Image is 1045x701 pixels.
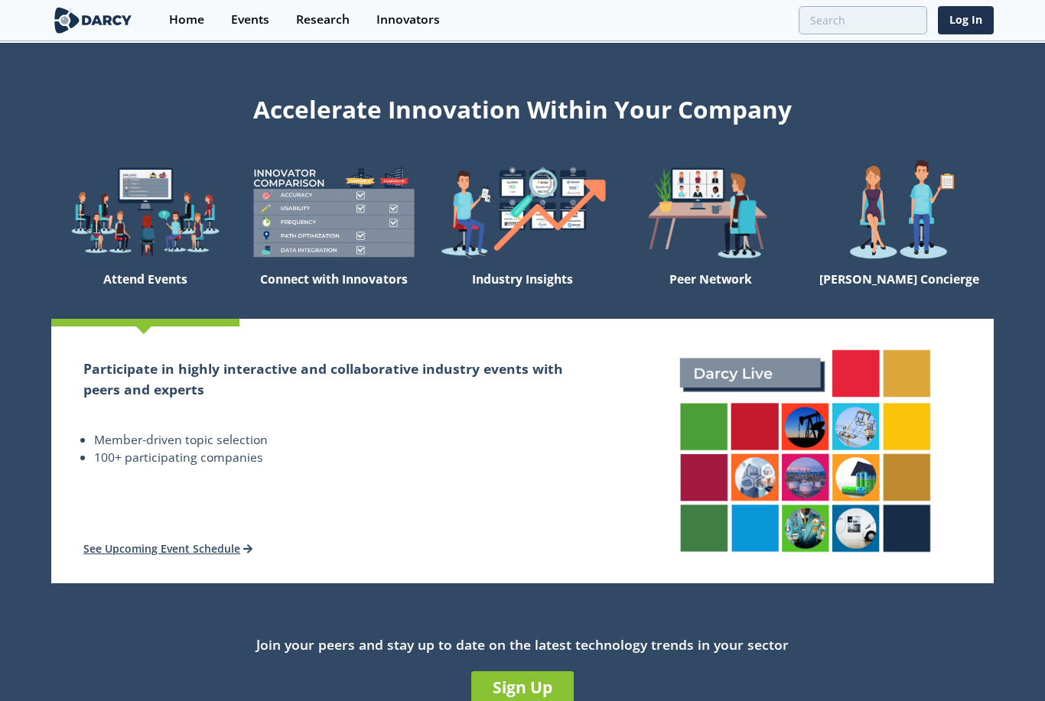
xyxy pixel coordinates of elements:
[51,159,239,265] img: welcome-explore-560578ff38cea7c86bcfe544b5e45342.png
[51,7,135,34] img: logo-wide.svg
[239,159,428,265] img: welcome-compare-1b687586299da8f117b7ac84fd957760.png
[428,159,617,265] img: welcome-find-a12191a34a96034fcac36f4ff4d37733.png
[428,265,617,319] div: Industry Insights
[799,6,927,34] input: Advanced Search
[938,6,994,34] a: Log In
[51,86,994,127] div: Accelerate Innovation Within Your Company
[617,159,805,265] img: welcome-attend-b816887fc24c32c29d1763c6e0ddb6e6.png
[83,541,252,556] a: See Upcoming Event Schedule
[806,265,994,319] div: [PERSON_NAME] Concierge
[296,14,350,26] div: Research
[617,265,805,319] div: Peer Network
[664,334,947,569] img: attend-events-831e21027d8dfeae142a4bc70e306247.png
[231,14,269,26] div: Events
[94,449,584,467] li: 100+ participating companies
[239,265,428,319] div: Connect with Innovators
[51,265,239,319] div: Attend Events
[169,14,204,26] div: Home
[83,359,584,399] h2: Participate in highly interactive and collaborative industry events with peers and experts
[806,159,994,265] img: welcome-concierge-wide-20dccca83e9cbdbb601deee24fb8df72.png
[376,14,440,26] div: Innovators
[94,431,584,449] li: Member-driven topic selection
